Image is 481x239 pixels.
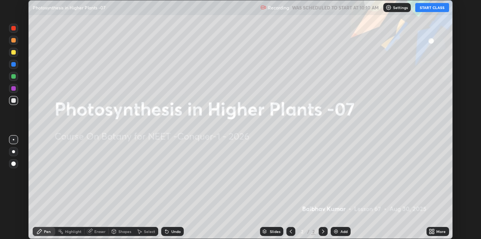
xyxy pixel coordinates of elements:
div: Shapes [118,230,131,233]
div: Select [144,230,155,233]
p: Settings [393,6,408,9]
h5: WAS SCHEDULED TO START AT 10:10 AM [292,4,379,11]
div: Pen [44,230,51,233]
div: 2 [311,228,316,235]
div: / [307,229,310,234]
div: Highlight [65,230,82,233]
img: recording.375f2c34.svg [260,5,266,11]
div: Undo [171,230,181,233]
div: 2 [298,229,306,234]
img: class-settings-icons [386,5,392,11]
div: Add [340,230,348,233]
div: More [436,230,446,233]
p: Recording [268,5,289,11]
img: add-slide-button [333,228,339,234]
div: Eraser [94,230,106,233]
div: Slides [270,230,280,233]
button: START CLASS [415,3,449,12]
p: Photosynthesis in Higher Plants -07 [33,5,106,11]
